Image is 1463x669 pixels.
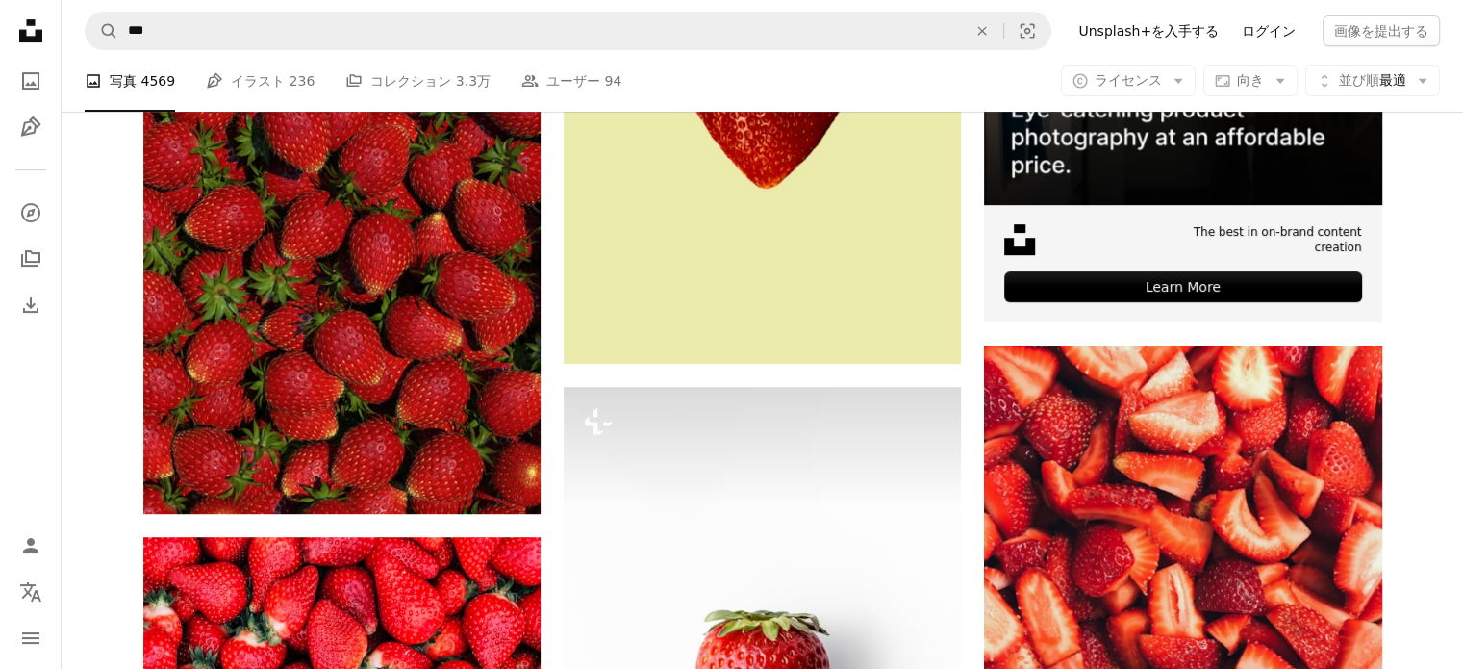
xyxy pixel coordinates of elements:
[1143,224,1361,257] span: The best in on-brand content creation
[12,527,50,565] a: ログイン / 登録する
[1339,72,1379,88] span: 並び順
[206,50,315,112] a: イラスト 236
[1067,15,1230,46] a: Unsplash+を入手する
[345,50,491,112] a: コレクション 3.3万
[1237,72,1264,88] span: 向き
[1323,15,1440,46] button: 画像を提出する
[604,70,621,91] span: 94
[12,286,50,324] a: ダウンロード履歴
[521,50,621,112] a: ユーザー 94
[1095,72,1162,88] span: ライセンス
[85,12,1051,50] form: サイト内でビジュアルを探す
[12,573,50,611] button: 言語
[984,602,1381,619] a: スライスしたイチゴ
[1004,271,1361,302] div: Learn More
[290,70,315,91] span: 236
[12,108,50,146] a: イラスト
[1061,65,1196,96] button: ライセンス
[143,151,541,168] a: イチゴの束のクローズアップ
[1305,65,1440,96] button: 並び順最適
[86,13,118,49] button: Unsplashで検索する
[12,619,50,657] button: メニュー
[1339,71,1406,90] span: 最適
[12,240,50,278] a: コレクション
[12,62,50,100] a: 写真
[961,13,1003,49] button: 全てクリア
[1230,15,1307,46] a: ログイン
[12,12,50,54] a: ホーム — Unsplash
[1004,224,1035,255] img: file-1631678316303-ed18b8b5cb9cimage
[1203,65,1298,96] button: 向き
[12,193,50,232] a: 探す
[456,70,491,91] span: 3.3万
[1004,13,1050,49] button: ビジュアル検索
